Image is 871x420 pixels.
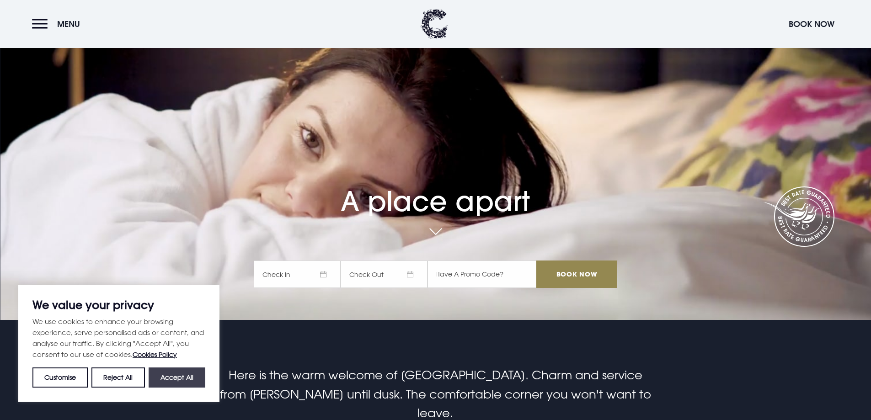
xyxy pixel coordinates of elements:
p: We value your privacy [32,299,205,310]
button: Reject All [91,367,144,388]
span: Menu [57,19,80,29]
button: Book Now [784,14,839,34]
input: Have A Promo Code? [427,261,536,288]
button: Customise [32,367,88,388]
button: Accept All [149,367,205,388]
span: Check In [254,261,341,288]
div: We value your privacy [18,285,219,402]
p: We use cookies to enhance your browsing experience, serve personalised ads or content, and analys... [32,316,205,360]
img: Clandeboye Lodge [421,9,448,39]
a: Cookies Policy [133,351,177,358]
button: Menu [32,14,85,34]
h1: A place apart [254,159,617,218]
span: Check Out [341,261,427,288]
input: Book Now [536,261,617,288]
